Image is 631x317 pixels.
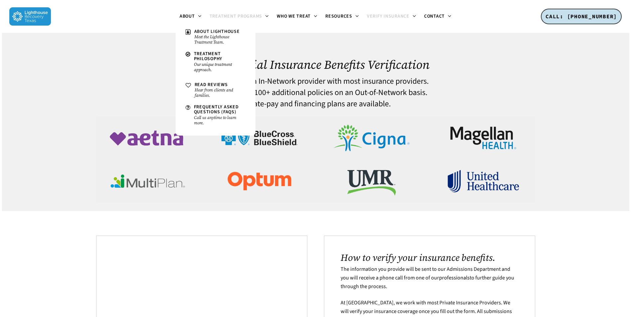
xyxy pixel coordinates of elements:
span: Resources [325,13,352,20]
a: Frequently Asked Questions (FAQs)Call us anytime to learn more. [182,101,249,129]
a: professionals [439,274,470,281]
small: Meet the Lighthouse Treatment Team. [194,34,245,45]
small: Our unique treatment approach. [194,62,245,72]
span: Who We Treat [277,13,311,20]
small: Call us anytime to learn more. [194,115,245,126]
h4: Lighthouse is an In-Network provider with most insurance providers. [96,77,535,86]
span: Contact [424,13,445,20]
span: About [180,13,195,20]
a: Resources [321,14,363,19]
span: Read Reviews [195,81,228,88]
span: Frequently Asked Questions (FAQs) [194,104,239,115]
h4: Private-pay and financing plans are available. [96,100,535,108]
a: Who We Treat [273,14,321,19]
h2: How to verify your insurance benefits. [341,252,518,263]
h4: We also accept 100+ additional policies on an Out-of-Network basis. [96,88,535,97]
a: About LighthouseMeet the Lighthouse Treatment Team. [182,26,249,48]
a: Read ReviewsHear from clients and families. [182,79,249,101]
span: CALL: [PHONE_NUMBER] [546,13,617,20]
a: Verify Insurance [363,14,420,19]
a: Contact [420,14,455,19]
a: CALL: [PHONE_NUMBER] [541,9,622,25]
a: About [176,14,206,19]
small: Hear from clients and families. [195,87,245,98]
span: About Lighthouse [194,28,240,35]
span: Treatment Philosophy [194,51,223,62]
p: The information you provide will be sent to our Admissions Department and you will receive a phon... [341,265,518,299]
a: Treatment Programs [206,14,273,19]
h1: Confidential Insurance Benefits Verification [96,58,535,71]
span: Treatment Programs [210,13,262,20]
a: Treatment PhilosophyOur unique treatment approach. [182,48,249,76]
img: Lighthouse Recovery Texas [9,7,51,26]
span: Verify Insurance [367,13,409,20]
